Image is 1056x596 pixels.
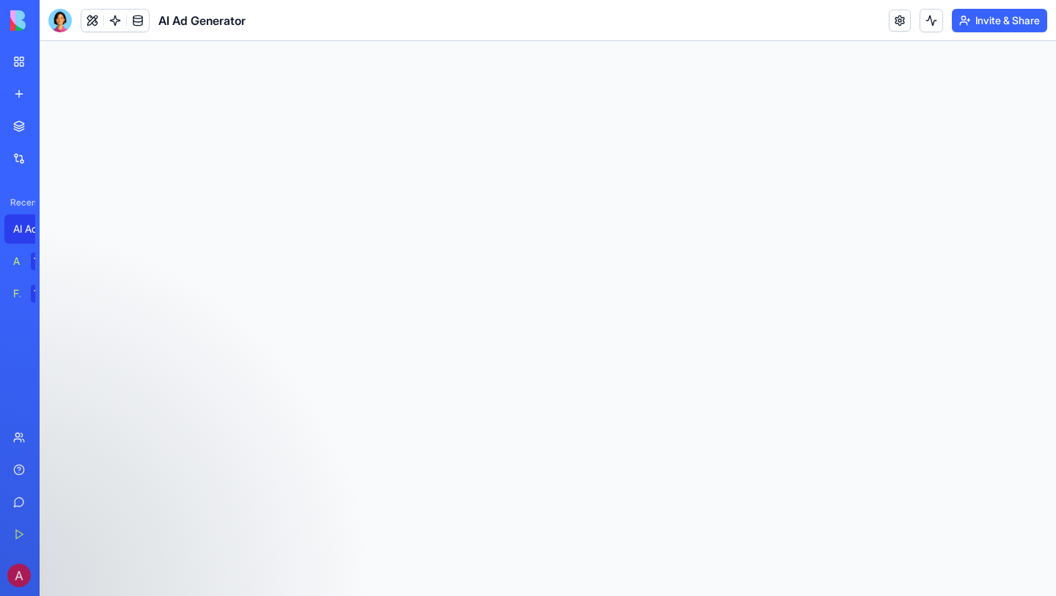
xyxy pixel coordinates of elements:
[10,10,101,31] img: logo
[31,285,54,302] div: TRY
[7,564,31,587] img: ACg8ocI19S9v8V8NnvftU8CmpE9Cr5gjK1fmqHLjAkwzaMKG3Om3Ww=s96-c
[209,486,502,589] iframe: Intercom notifications message
[31,252,54,270] div: TRY
[4,197,35,208] span: Recent
[13,254,21,269] div: AI Logo Generator
[13,222,54,236] div: AI Ad Generator
[158,12,246,29] span: AI Ad Generator
[4,279,63,308] a: Feedback FormTRY
[13,286,21,301] div: Feedback Form
[952,9,1047,32] button: Invite & Share
[4,247,63,276] a: AI Logo GeneratorTRY
[4,214,63,244] a: AI Ad Generator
